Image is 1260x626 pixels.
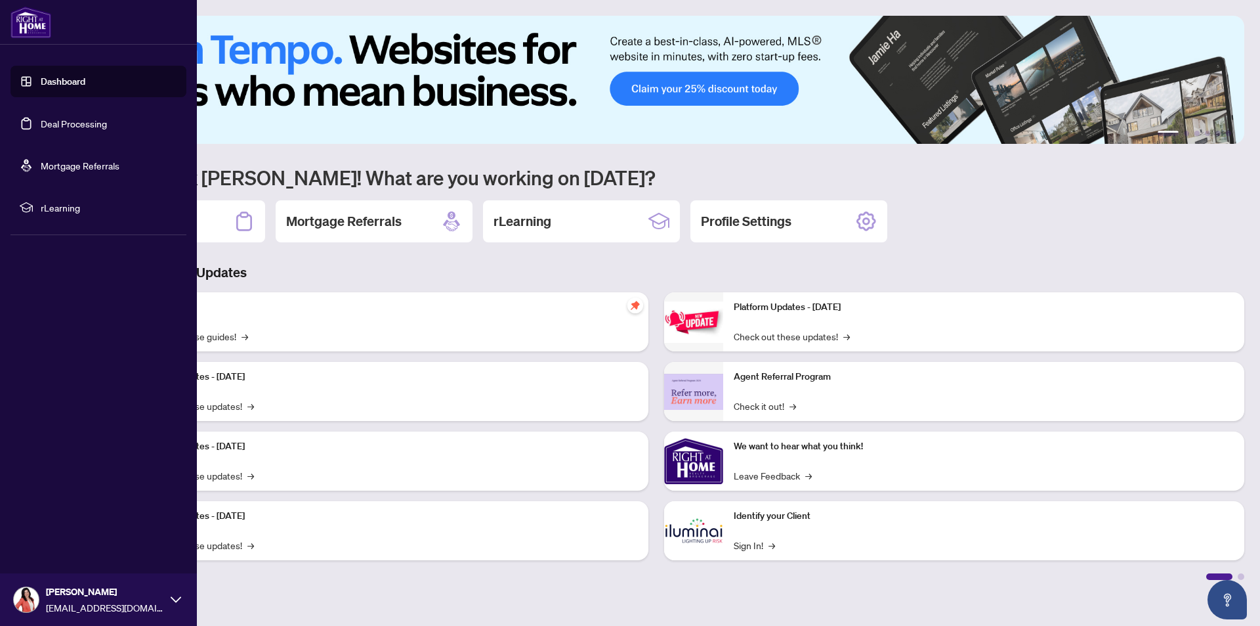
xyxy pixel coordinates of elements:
[768,538,775,552] span: →
[734,509,1234,524] p: Identify your Client
[68,16,1244,144] img: Slide 0
[805,468,812,483] span: →
[247,468,254,483] span: →
[493,212,551,231] h2: rLearning
[14,587,39,612] img: Profile Icon
[1194,131,1200,136] button: 3
[41,118,107,129] a: Deal Processing
[68,263,1244,282] h3: Brokerage & Industry Updates
[138,439,638,454] p: Platform Updates - [DATE]
[734,468,812,483] a: Leave Feedback→
[68,165,1244,190] h1: Welcome back [PERSON_NAME]! What are you working on [DATE]?
[41,76,85,87] a: Dashboard
[1207,580,1247,619] button: Open asap
[247,538,254,552] span: →
[789,399,796,413] span: →
[138,300,638,315] p: Self-Help
[1205,131,1210,136] button: 4
[286,212,402,231] h2: Mortgage Referrals
[1226,131,1231,136] button: 6
[247,399,254,413] span: →
[41,160,119,171] a: Mortgage Referrals
[664,374,723,410] img: Agent Referral Program
[734,300,1234,315] p: Platform Updates - [DATE]
[734,399,796,413] a: Check it out!→
[664,432,723,491] img: We want to hear what you think!
[241,329,248,344] span: →
[734,439,1234,454] p: We want to hear what you think!
[46,600,164,615] span: [EMAIL_ADDRESS][DOMAIN_NAME]
[734,538,775,552] a: Sign In!→
[1215,131,1221,136] button: 5
[10,7,51,38] img: logo
[627,298,643,313] span: pushpin
[843,329,850,344] span: →
[701,212,791,231] h2: Profile Settings
[664,501,723,560] img: Identify your Client
[734,370,1234,384] p: Agent Referral Program
[1184,131,1189,136] button: 2
[1158,131,1179,136] button: 1
[138,370,638,384] p: Platform Updates - [DATE]
[664,302,723,343] img: Platform Updates - June 23, 2025
[41,200,177,215] span: rLearning
[138,509,638,524] p: Platform Updates - [DATE]
[46,585,164,599] span: [PERSON_NAME]
[734,329,850,344] a: Check out these updates!→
